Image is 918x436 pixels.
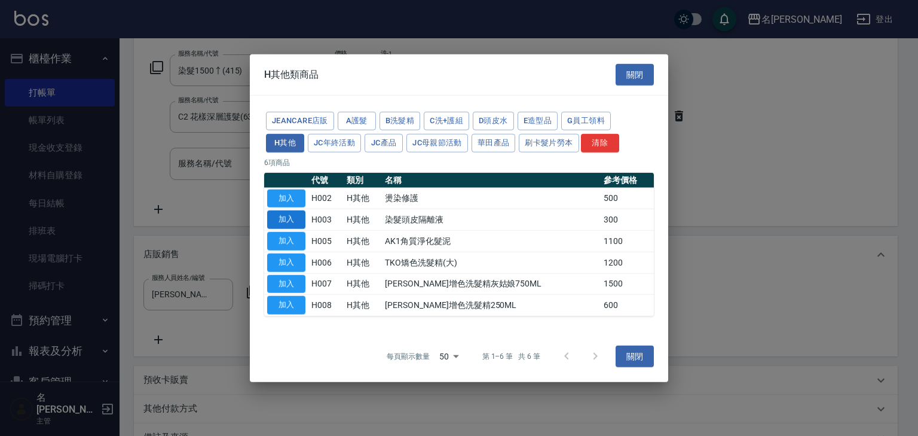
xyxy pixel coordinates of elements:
[382,188,601,209] td: 燙染修護
[308,273,344,295] td: H007
[601,188,654,209] td: 500
[267,232,305,251] button: 加入
[382,172,601,188] th: 名稱
[365,133,403,152] button: JC產品
[387,351,430,362] p: 每頁顯示數量
[601,294,654,316] td: 600
[344,209,382,230] td: H其他
[267,253,305,272] button: 加入
[380,112,421,130] button: B洗髮精
[308,133,361,152] button: JC年終活動
[308,252,344,273] td: H006
[344,230,382,252] td: H其他
[382,294,601,316] td: [PERSON_NAME]增色洗髮精250ML
[266,133,304,152] button: H其他
[616,346,654,368] button: 關閉
[344,172,382,188] th: 類別
[601,230,654,252] td: 1100
[561,112,611,130] button: G員工領料
[601,252,654,273] td: 1200
[518,112,558,130] button: E造型品
[424,112,469,130] button: C洗+護組
[264,68,319,80] span: H其他類商品
[382,230,601,252] td: AK1角質淨化髮泥
[308,209,344,230] td: H003
[264,157,654,167] p: 6 項商品
[308,294,344,316] td: H008
[266,112,334,130] button: JeanCare店販
[473,112,514,130] button: D頭皮水
[519,133,579,152] button: 刷卡髮片勞本
[267,211,305,229] button: 加入
[267,275,305,293] button: 加入
[482,351,540,362] p: 第 1–6 筆 共 6 筆
[382,209,601,230] td: 染髮頭皮隔離液
[472,133,516,152] button: 華田產品
[267,296,305,315] button: 加入
[406,133,468,152] button: JC母親節活動
[601,172,654,188] th: 參考價格
[601,273,654,295] td: 1500
[382,252,601,273] td: TKO矯色洗髮精(大)
[344,252,382,273] td: H其他
[308,188,344,209] td: H002
[308,230,344,252] td: H005
[344,188,382,209] td: H其他
[344,294,382,316] td: H其他
[308,172,344,188] th: 代號
[434,340,463,373] div: 50
[267,189,305,208] button: 加入
[581,133,619,152] button: 清除
[382,273,601,295] td: [PERSON_NAME]增色洗髮精灰姑娘750ML
[338,112,376,130] button: A護髮
[601,209,654,230] td: 300
[344,273,382,295] td: H其他
[616,63,654,86] button: 關閉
